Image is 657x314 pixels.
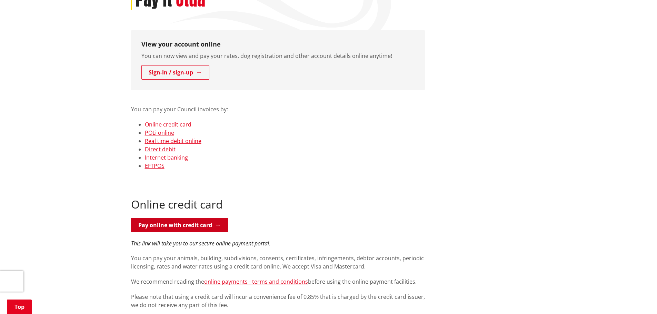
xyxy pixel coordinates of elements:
[625,285,650,310] iframe: Messenger Launcher
[145,137,201,145] a: Real time debit online
[145,129,174,136] a: POLi online
[131,198,425,211] h2: Online credit card
[145,162,165,170] a: EFTPOS
[131,254,425,271] p: You can pay your animals, building, subdivisions, consents, certificates, infringements, debtor a...
[131,293,425,309] p: Please note that using a credit card will incur a convenience fee of 0.85% that is charged by the...
[131,240,270,247] em: This link will take you to our secure online payment portal.
[131,218,228,232] a: Pay online with credit card
[131,97,425,113] p: You can pay your Council invoices by:
[141,52,415,60] p: You can now view and pay your rates, dog registration and other account details online anytime!
[131,277,425,286] p: We recommend reading the before using the online payment facilities.
[145,121,191,128] a: Online credit card
[145,154,188,161] a: Internet banking
[141,41,415,48] h3: View your account online
[204,278,308,285] a: online payments - terms and conditions
[141,65,209,80] a: Sign-in / sign-up
[7,300,32,314] a: Top
[145,145,176,153] a: Direct debit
